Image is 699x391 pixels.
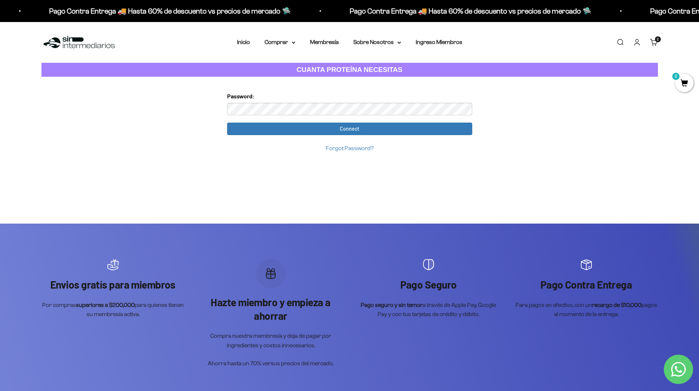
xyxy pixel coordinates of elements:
div: Artículo 2 de 4 [199,259,342,368]
p: Por compras para quienes tienen su membresía activa. [41,300,185,319]
p: Pago Contra Entrega [515,278,658,291]
p: Pago Contra Entrega 🚚 Hasta 60% de descuento vs precios de mercado 🛸 [49,5,291,17]
a: 2 [675,80,693,88]
div: Artículo 4 de 4 [515,259,658,319]
strong: Pago seguro y sin temor [361,302,423,308]
div: Artículo 1 de 4 [41,259,185,319]
summary: Comprar [265,37,295,47]
p: Hazte miembro y empieza a ahorrar [199,296,342,322]
label: Password: [227,91,255,101]
mark: 2 [671,72,680,81]
strong: CUANTA PROTEÍNA NECESITAS [296,66,403,73]
a: Forgot Password? [326,145,374,151]
p: Envios gratís para miembros [41,278,185,291]
a: Inicio [237,39,250,45]
a: CUANTA PROTEÍNA NECESITAS [41,63,658,77]
p: Compra nuestra membresía y deja de pagar por ingredientes y costos innecesarios. [199,331,342,350]
p: Ahorra hasta un 70% versus precios del mercado. [199,359,342,368]
strong: recargo de $10,000 [592,302,641,308]
a: Membresía [310,39,339,45]
div: Artículo 3 de 4 [357,259,500,319]
input: Connect [227,123,472,135]
a: Ingreso Miembros [416,39,462,45]
strong: superiores a $200,000 [76,302,135,308]
p: Para pagos en efectivo, con un pagos al momento de la entrega. [515,300,658,319]
p: a través de Apple Pay, Google Pay y con tus tarjetas de crédito y débito. [357,300,500,319]
span: 2 [657,37,659,41]
summary: Sobre Nosotros [353,37,401,47]
p: Pago Seguro [357,278,500,291]
p: Pago Contra Entrega 🚚 Hasta 60% de descuento vs precios de mercado 🛸 [350,5,591,17]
